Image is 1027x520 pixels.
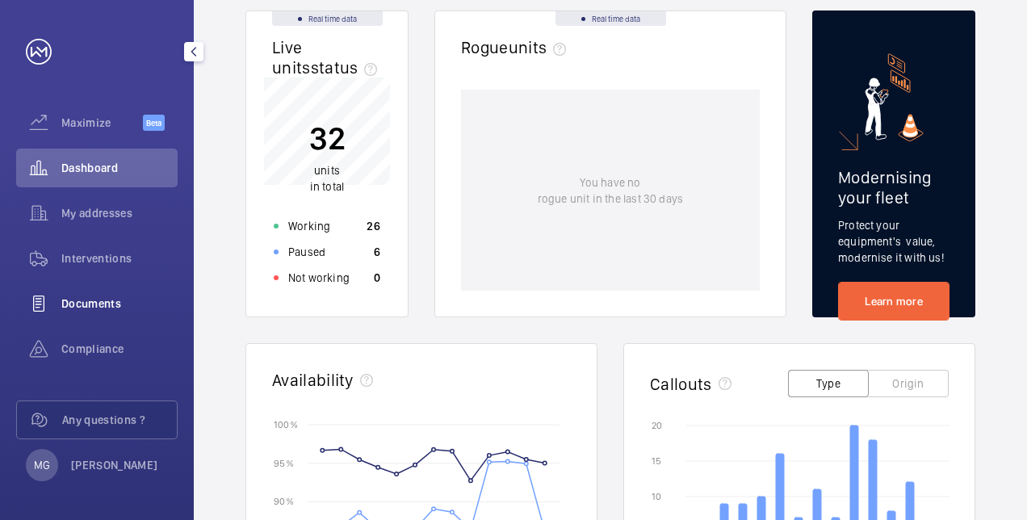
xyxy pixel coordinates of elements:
p: Working [288,218,330,234]
p: 0 [374,270,380,286]
img: marketing-card.svg [865,53,924,141]
text: 100 % [274,418,298,430]
p: [PERSON_NAME] [71,457,158,473]
span: Compliance [61,341,178,357]
h2: Availability [272,370,354,390]
h2: Live units [272,37,384,78]
p: Paused [288,244,325,260]
a: Learn more [838,282,949,321]
div: Real time data [555,11,666,26]
text: 90 % [274,496,294,507]
div: Real time data [272,11,383,26]
span: Maximize [61,115,143,131]
h2: Callouts [650,374,712,394]
p: You have no rogue unit in the last 30 days [538,174,683,207]
button: Type [788,370,869,397]
span: Interventions [61,250,178,266]
text: 20 [652,420,662,431]
p: MG [34,457,50,473]
text: 15 [652,455,661,467]
span: Beta [143,115,165,131]
h2: Rogue [461,37,572,57]
span: Any questions ? [62,412,177,428]
button: Origin [868,370,949,397]
text: 10 [652,491,661,502]
h2: Modernising your fleet [838,167,949,208]
p: Protect your equipment's value, modernise it with us! [838,217,949,266]
p: in total [309,162,346,195]
span: Dashboard [61,160,178,176]
p: 26 [367,218,380,234]
p: 32 [309,118,346,158]
span: My addresses [61,205,178,221]
span: Documents [61,296,178,312]
span: units [509,37,573,57]
span: status [311,57,384,78]
span: units [314,164,340,177]
p: 6 [374,244,380,260]
text: 95 % [274,457,294,468]
p: Not working [288,270,350,286]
